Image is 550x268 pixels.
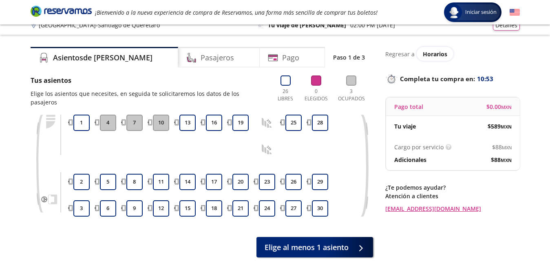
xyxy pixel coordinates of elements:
[206,115,222,131] button: 16
[385,50,415,58] p: Regresar a
[303,88,330,102] p: 0 Elegidos
[385,47,520,61] div: Regresar a ver horarios
[100,174,116,190] button: 5
[285,174,302,190] button: 26
[488,122,512,131] span: $ 589
[394,155,426,164] p: Adicionales
[73,200,90,217] button: 3
[201,52,234,63] h4: Pasajeros
[333,53,365,62] p: Paso 1 de 3
[268,21,346,29] p: Tu viaje de [PERSON_NAME]
[285,115,302,131] button: 25
[73,174,90,190] button: 2
[385,183,520,192] p: ¿Te podemos ayudar?
[100,200,116,217] button: 6
[31,89,266,106] p: Elige los asientos que necesites, en seguida te solicitaremos los datos de los pasajeros
[232,115,249,131] button: 19
[274,88,297,102] p: 26 Libres
[126,200,143,217] button: 9
[285,200,302,217] button: 27
[232,174,249,190] button: 20
[312,200,328,217] button: 30
[95,9,378,16] em: ¡Bienvenido a la nueva experiencia de compra de Reservamos, una forma más sencilla de comprar tus...
[153,115,169,131] button: 10
[501,104,512,110] small: MXN
[179,174,196,190] button: 14
[385,73,520,84] p: Completa tu compra en :
[282,52,299,63] h4: Pago
[385,192,520,200] p: Atención a clientes
[501,157,512,163] small: MXN
[153,200,169,217] button: 12
[312,115,328,131] button: 28
[179,200,196,217] button: 15
[31,5,92,20] a: Brand Logo
[350,21,395,29] p: 02:00 PM [DATE]
[232,200,249,217] button: 21
[385,204,520,213] a: [EMAIL_ADDRESS][DOMAIN_NAME]
[153,174,169,190] button: 11
[126,115,143,131] button: 7
[206,200,222,217] button: 18
[462,8,500,16] span: Iniciar sesión
[179,115,196,131] button: 13
[31,75,266,85] p: Tus asientos
[53,52,152,63] h4: Asientos de [PERSON_NAME]
[510,7,520,18] button: English
[73,115,90,131] button: 1
[394,143,444,151] p: Cargo por servicio
[502,144,512,151] small: MXN
[39,21,160,29] p: [GEOGRAPHIC_DATA] - Santiago de Querétaro
[491,155,512,164] span: $ 88
[265,242,349,253] span: Elige al menos 1 asiento
[336,88,367,102] p: 3 Ocupados
[312,174,328,190] button: 29
[206,174,222,190] button: 17
[126,174,143,190] button: 8
[493,20,520,31] button: Detalles
[477,74,493,84] span: 10:53
[492,143,512,151] span: $ 88
[259,200,275,217] button: 24
[486,102,512,111] span: $ 0.00
[394,122,416,131] p: Tu viaje
[394,102,423,111] p: Pago total
[259,174,275,190] button: 23
[501,124,512,130] small: MXN
[31,5,92,17] i: Brand Logo
[423,50,447,58] span: Horarios
[100,115,116,131] button: 4
[256,237,373,257] button: Elige al menos 1 asiento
